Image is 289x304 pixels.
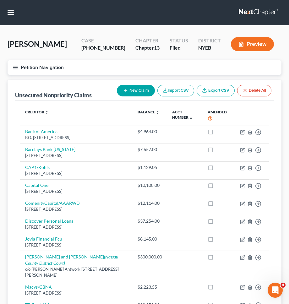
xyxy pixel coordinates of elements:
[197,85,235,96] a: Export CSV
[138,254,162,260] div: $300,000.00
[25,254,118,266] a: [PERSON_NAME] and [PERSON_NAME](Nassau County District Court)
[25,110,49,114] a: Creditor unfold_more
[138,284,162,290] div: $2,223.55
[8,39,67,48] span: [PERSON_NAME]
[25,182,48,188] a: Capital One
[138,164,162,171] div: $1,129.05
[15,91,92,99] div: Unsecured Nonpriority Claims
[170,37,188,44] div: Status
[25,188,128,194] div: [STREET_ADDRESS]
[172,110,193,120] a: Acct Number unfold_more
[45,111,49,114] i: unfold_more
[25,236,62,242] a: Jovia Financial Fcu
[25,135,128,141] div: P.O. [STREET_ADDRESS]
[117,85,155,96] button: New Claim
[25,147,75,152] a: Barclays Bank [US_STATE]
[138,218,162,224] div: $37,254.00
[81,44,125,52] div: [PHONE_NUMBER]
[135,37,160,44] div: Chapter
[8,60,281,75] button: Petition Navigation
[138,200,162,206] div: $12,114.00
[203,106,235,126] th: Amended
[268,283,283,298] iframe: Intercom live chat
[157,85,194,96] button: Import CSV
[25,284,52,290] a: Macys/CBNA
[25,129,57,134] a: Bank of America
[170,44,188,52] div: Filed
[25,171,128,176] div: [STREET_ADDRESS]
[231,37,274,51] button: Preview
[25,218,73,224] a: Discover Personal Loans
[138,146,162,153] div: $7,657.00
[25,153,128,159] div: [STREET_ADDRESS]
[281,283,286,288] span: 4
[156,111,160,114] i: unfold_more
[25,242,128,248] div: [STREET_ADDRESS]
[237,85,271,96] button: Delete All
[189,116,193,120] i: unfold_more
[25,206,128,212] div: [STREET_ADDRESS]
[25,165,50,170] a: CAP1/Kohls
[138,110,160,114] a: Balance unfold_more
[198,37,221,44] div: District
[138,128,162,135] div: $4,964.00
[135,44,160,52] div: Chapter
[25,200,80,206] a: ComenityCapital/AAARWD
[25,224,128,230] div: [STREET_ADDRESS]
[198,44,221,52] div: NYEB
[25,290,128,296] div: [STREET_ADDRESS]
[81,37,125,44] div: Case
[138,236,162,242] div: $8,145.00
[154,45,160,51] span: 13
[25,266,128,278] div: c/o [PERSON_NAME] Antwork [STREET_ADDRESS][PERSON_NAME]
[138,182,162,188] div: $10,108.00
